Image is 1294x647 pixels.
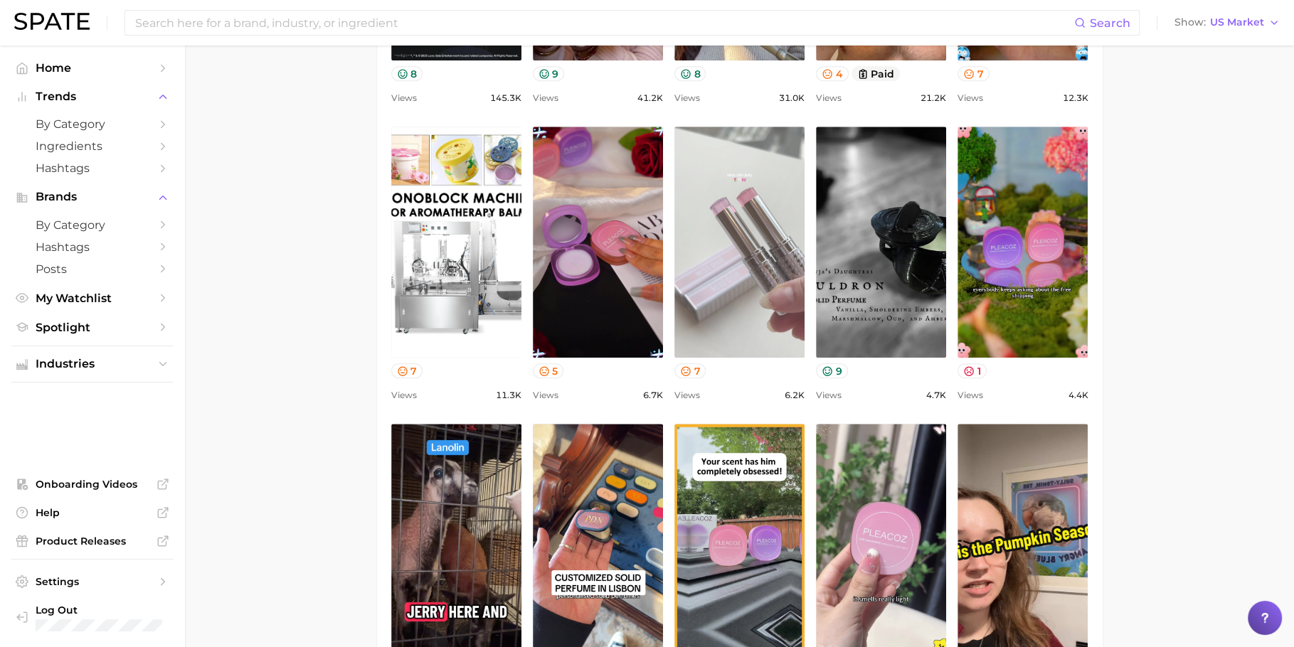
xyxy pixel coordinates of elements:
[391,66,423,81] button: 8
[1090,16,1130,30] span: Search
[816,387,842,404] span: Views
[674,363,706,378] button: 7
[816,363,848,378] button: 9
[674,90,700,107] span: Views
[36,604,162,616] span: Log Out
[533,66,565,81] button: 9
[11,86,174,107] button: Trends
[11,287,174,309] a: My Watchlist
[391,387,417,404] span: Views
[36,262,149,276] span: Posts
[11,186,174,208] button: Brands
[926,387,946,404] span: 4.7k
[921,90,946,107] span: 21.2k
[533,387,558,404] span: Views
[958,387,983,404] span: Views
[490,90,521,107] span: 145.3k
[1174,18,1206,26] span: Show
[11,113,174,135] a: by Category
[11,316,174,338] a: Spotlight
[36,61,149,75] span: Home
[36,117,149,131] span: by Category
[11,135,174,157] a: Ingredients
[1210,18,1264,26] span: US Market
[958,90,983,107] span: Views
[36,292,149,305] span: My Watchlist
[11,214,174,236] a: by Category
[11,530,174,552] a: Product Releases
[11,474,174,495] a: Onboarding Videos
[1068,387,1088,404] span: 4.4k
[785,387,805,404] span: 6.2k
[1062,90,1088,107] span: 12.3k
[816,90,842,107] span: Views
[643,387,663,404] span: 6.7k
[36,139,149,153] span: Ingredients
[391,90,417,107] span: Views
[958,66,990,81] button: 7
[11,571,174,592] a: Settings
[36,575,149,588] span: Settings
[533,90,558,107] span: Views
[36,506,149,519] span: Help
[11,599,174,636] a: Log out. Currently logged in with e-mail jenny.zeng@spate.nyc.
[11,57,174,79] a: Home
[637,90,663,107] span: 41.2k
[36,191,149,203] span: Brands
[36,321,149,334] span: Spotlight
[852,66,901,81] button: paid
[36,161,149,175] span: Hashtags
[11,502,174,523] a: Help
[533,363,564,378] button: 5
[11,236,174,258] a: Hashtags
[674,66,706,81] button: 8
[11,353,174,375] button: Industries
[134,11,1074,35] input: Search here for a brand, industry, or ingredient
[36,358,149,370] span: Industries
[1171,14,1283,32] button: ShowUS Market
[36,535,149,547] span: Product Releases
[11,258,174,280] a: Posts
[496,387,521,404] span: 11.3k
[36,478,149,491] span: Onboarding Videos
[11,157,174,179] a: Hashtags
[958,363,987,378] button: 1
[36,240,149,254] span: Hashtags
[36,90,149,103] span: Trends
[674,387,700,404] span: Views
[14,13,90,30] img: SPATE
[816,66,849,81] button: 4
[36,218,149,232] span: by Category
[779,90,805,107] span: 31.0k
[391,363,423,378] button: 7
